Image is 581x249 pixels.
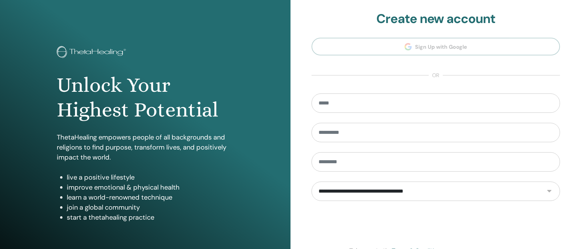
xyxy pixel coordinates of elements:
p: ThetaHealing empowers people of all backgrounds and religions to find purpose, transform lives, a... [57,132,234,162]
li: live a positive lifestyle [67,172,234,182]
iframe: reCAPTCHA [385,211,487,237]
li: learn a world-renowned technique [67,192,234,202]
h1: Unlock Your Highest Potential [57,73,234,122]
span: or [429,71,443,79]
li: improve emotional & physical health [67,182,234,192]
li: start a thetahealing practice [67,212,234,222]
li: join a global community [67,202,234,212]
h2: Create new account [312,11,560,27]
